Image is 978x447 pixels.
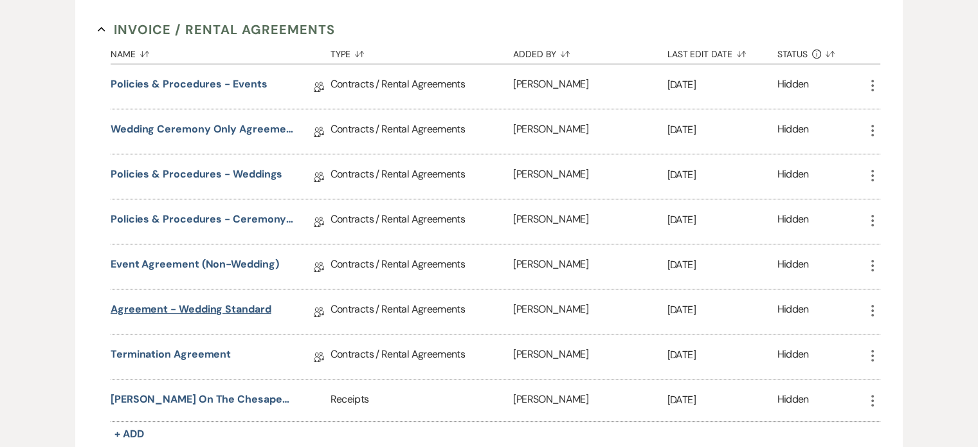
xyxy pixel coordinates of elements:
[331,154,514,199] div: Contracts / Rental Agreements
[111,167,282,187] a: Policies & Procedures - Weddings
[667,39,777,64] button: Last Edit Date
[331,289,514,334] div: Contracts / Rental Agreements
[331,39,514,64] button: Type
[331,64,514,109] div: Contracts / Rental Agreements
[513,289,667,334] div: [PERSON_NAME]
[111,302,271,322] a: Agreement - Wedding Standard
[513,244,667,289] div: [PERSON_NAME]
[667,212,777,228] p: [DATE]
[667,122,777,138] p: [DATE]
[111,347,231,367] a: Termination Agreement
[331,109,514,154] div: Contracts / Rental Agreements
[513,64,667,109] div: [PERSON_NAME]
[111,212,294,232] a: Policies & Procedures - Ceremony Only
[667,302,777,318] p: [DATE]
[513,154,667,199] div: [PERSON_NAME]
[777,257,808,277] div: Hidden
[667,392,777,408] p: [DATE]
[777,392,808,409] div: Hidden
[111,257,279,277] a: Event Agreement (Non-Wedding)
[111,77,267,96] a: Policies & Procedures - Events
[111,39,331,64] button: Name
[513,39,667,64] button: Added By
[513,379,667,421] div: [PERSON_NAME]
[777,77,808,96] div: Hidden
[331,334,514,379] div: Contracts / Rental Agreements
[513,109,667,154] div: [PERSON_NAME]
[777,122,808,141] div: Hidden
[777,39,865,64] button: Status
[513,199,667,244] div: [PERSON_NAME]
[331,379,514,421] div: Receipts
[513,334,667,379] div: [PERSON_NAME]
[111,425,148,443] button: + Add
[777,50,808,59] span: Status
[777,212,808,232] div: Hidden
[667,257,777,273] p: [DATE]
[331,199,514,244] div: Contracts / Rental Agreements
[667,77,777,93] p: [DATE]
[98,20,335,39] button: Invoice / Rental Agreements
[331,244,514,289] div: Contracts / Rental Agreements
[114,427,144,441] span: + Add
[777,347,808,367] div: Hidden
[667,167,777,183] p: [DATE]
[111,122,294,141] a: Wedding Ceremony Only Agreement
[777,302,808,322] div: Hidden
[777,167,808,187] div: Hidden
[667,347,777,363] p: [DATE]
[111,392,294,407] button: [PERSON_NAME] on the Chesapeake Receipts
